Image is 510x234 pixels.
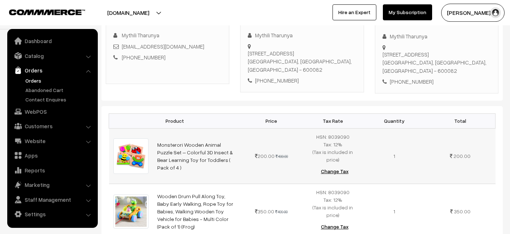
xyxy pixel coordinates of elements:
[248,31,356,39] div: Mythili Tharunya
[382,50,491,75] div: [STREET_ADDRESS] [GEOGRAPHIC_DATA], [GEOGRAPHIC_DATA], [GEOGRAPHIC_DATA] - 600082
[24,96,95,103] a: Contact Enquires
[9,105,95,118] a: WebPOS
[9,178,95,191] a: Marketing
[113,138,149,174] img: 1747483309559.png
[9,193,95,206] a: Staff Management
[9,149,95,162] a: Apps
[382,78,491,86] div: [PHONE_NUMBER]
[109,113,241,128] th: Product
[315,163,354,179] button: Change Tax
[82,4,175,22] button: [DOMAIN_NAME]
[425,113,496,128] th: Total
[248,49,356,74] div: [STREET_ADDRESS] [GEOGRAPHIC_DATA], [GEOGRAPHIC_DATA], [GEOGRAPHIC_DATA] - 600082
[313,189,353,218] span: HSN: 8039090 Tax: 12% (Tax is included in price)
[302,113,364,128] th: Tax Rate
[9,7,72,16] a: COMMMERCE
[157,193,233,230] a: Wooden Drum Pull Along Toy, Baby Early Walking, Rope Toy for Babies, Walking Wooden Toy Vehicle f...
[454,208,471,214] span: 350.00
[9,164,95,177] a: Reports
[453,153,471,159] span: 200.00
[241,113,302,128] th: Price
[122,43,204,50] a: [EMAIL_ADDRESS][DOMAIN_NAME]
[113,195,149,229] img: Screenshot 2024-01-28 014105.png
[9,64,95,77] a: Orders
[9,49,95,62] a: Catalog
[24,77,95,84] a: Orders
[255,153,275,159] span: 200.00
[157,142,233,171] a: Monsterori Wooden Animal Puzzle Set – Colorful 3D Insect & Bear Learning Toy for Toddlers ( Pack ...
[24,86,95,94] a: Abandoned Cart
[490,7,501,18] img: user
[393,208,395,214] span: 1
[9,9,85,15] img: COMMMERCE
[255,208,274,214] span: 350.00
[248,76,356,85] div: [PHONE_NUMBER]
[275,209,288,214] strike: 499.00
[9,34,95,47] a: Dashboard
[333,4,376,20] a: Hire an Expert
[122,54,166,60] a: [PHONE_NUMBER]
[393,153,395,159] span: 1
[364,113,425,128] th: Quantity
[9,134,95,147] a: Website
[382,32,491,41] div: Mythili Tharunya
[441,4,505,22] button: [PERSON_NAME] S…
[276,154,288,159] strike: 400.00
[9,208,95,221] a: Settings
[122,32,159,38] span: Mythili Tharunya
[383,4,432,20] a: My Subscription
[313,134,353,163] span: HSN: 8039090 Tax: 12% (Tax is included in price)
[9,120,95,133] a: Customers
